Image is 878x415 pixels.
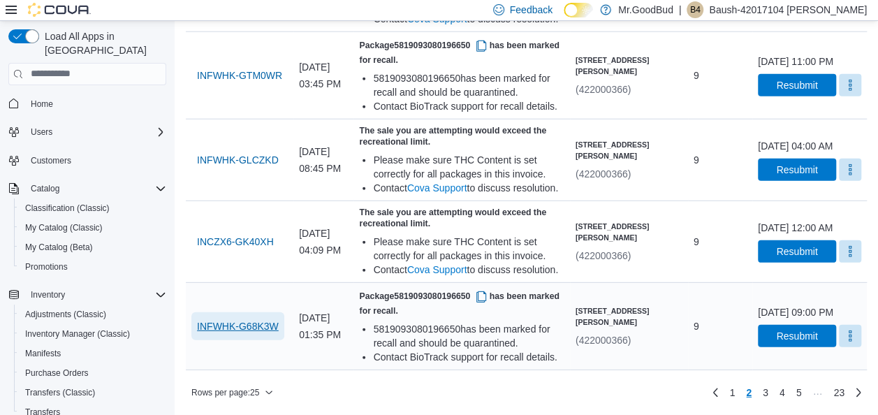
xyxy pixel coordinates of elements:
span: Classification (Classic) [20,200,166,217]
button: Users [3,122,172,142]
span: Load All Apps in [GEOGRAPHIC_DATA] [39,29,166,57]
h6: [STREET_ADDRESS][PERSON_NAME] [576,305,682,328]
button: INFWHK-G68K3W [191,312,284,340]
a: Customers [25,152,77,169]
span: Inventory Manager (Classic) [20,326,166,342]
a: My Catalog (Classic) [20,219,108,236]
h6: [STREET_ADDRESS][PERSON_NAME] [576,54,682,77]
a: Page 23 of 23 [828,381,850,404]
h5: The sale you are attempting would exceed the recreational limit. [359,125,564,147]
button: My Catalog (Classic) [14,218,172,238]
span: 9 [694,152,699,168]
span: INFWHK-GTM0WR [197,68,282,82]
span: Home [25,95,166,112]
span: 9 [694,67,699,84]
button: Catalog [25,180,65,197]
span: 3 [763,386,768,400]
span: 5819093080196650 [394,291,489,301]
div: Please make sure THC Content is set correctly for all packages in this invoice. [373,153,564,181]
button: Resubmit [758,74,836,96]
a: Manifests [20,345,66,362]
span: Transfers (Classic) [20,384,166,401]
span: Feedback [510,3,553,17]
button: Purchase Orders [14,363,172,383]
button: Inventory Manager (Classic) [14,324,172,344]
div: Baush-42017104 Richardson [687,1,703,18]
span: (422000366) [576,168,631,180]
div: [DATE] 11:00 PM [758,54,833,68]
div: [DATE] 08:45 PM [293,138,353,182]
span: (422000366) [576,335,631,346]
a: Cova Support [407,13,467,24]
span: 9 [694,233,699,250]
span: Classification (Classic) [25,203,110,214]
button: Transfers (Classic) [14,383,172,402]
button: Page 2 of 23 [740,381,757,404]
button: My Catalog (Beta) [14,238,172,257]
span: Adjustments (Classic) [20,306,166,323]
h5: The sale you are attempting would exceed the recreational limit. [359,207,564,229]
span: Dark Mode [564,17,564,18]
span: Resubmit [776,78,817,92]
button: Classification (Classic) [14,198,172,218]
div: Please make sure THC Content is set correctly for all packages in this invoice. [373,235,564,263]
span: Inventory [25,286,166,303]
span: 23 [833,386,844,400]
span: (422000366) [576,84,631,95]
span: Customers [25,152,166,169]
span: 5 [796,386,802,400]
p: Baush-42017104 [PERSON_NAME] [709,1,867,18]
span: Catalog [31,183,59,194]
a: Page 3 of 23 [757,381,774,404]
span: Purchase Orders [20,365,166,381]
span: Users [25,124,166,140]
ul: Pagination for table: [724,381,850,404]
div: [DATE] 03:45 PM [293,53,353,98]
a: Page 1 of 23 [724,381,740,404]
span: Catalog [25,180,166,197]
div: [DATE] 04:09 PM [293,219,353,264]
div: [DATE] 04:00 AM [758,139,833,153]
a: Page 5 of 23 [791,381,807,404]
button: More [839,325,861,347]
button: INFWHK-GTM0WR [191,61,288,89]
button: Resubmit [758,325,836,347]
span: Customers [31,155,71,166]
button: More [839,240,861,263]
button: Adjustments (Classic) [14,305,172,324]
a: Inventory Manager (Classic) [20,326,136,342]
span: 2 [746,386,752,400]
a: My Catalog (Beta) [20,239,98,256]
button: Rows per page:25 [186,384,279,401]
h6: [STREET_ADDRESS][PERSON_NAME] [576,221,682,243]
button: Catalog [3,179,172,198]
span: Purchase Orders [25,367,89,379]
input: Dark Mode [564,3,593,17]
button: More [839,74,861,96]
span: Home [31,99,53,110]
span: My Catalog (Beta) [25,242,93,253]
p: | [679,1,682,18]
p: Mr.GoodBud [618,1,673,18]
a: Purchase Orders [20,365,94,381]
a: Next page [850,384,867,401]
span: Inventory Manager (Classic) [25,328,130,340]
button: Promotions [14,257,172,277]
span: INFWHK-GLCZKD [197,153,279,167]
div: 5819093080196650 has been marked for recall and should be quarantined. [373,71,564,99]
img: Cova [28,3,91,17]
h5: Package has been marked for recall. [359,289,564,316]
button: Resubmit [758,240,836,263]
button: Manifests [14,344,172,363]
div: [DATE] 01:35 PM [293,304,353,349]
a: Adjustments (Classic) [20,306,112,323]
div: Contact BioTrack support for recall details. [373,99,564,113]
span: INCZX6-GK40XH [197,235,274,249]
span: 9 [694,318,699,335]
div: Contact to discuss resolution. [373,181,564,195]
span: Resubmit [776,245,817,259]
span: My Catalog (Beta) [20,239,166,256]
span: Rows per page : 25 [191,387,259,398]
span: Users [31,126,52,138]
span: Promotions [25,261,68,272]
